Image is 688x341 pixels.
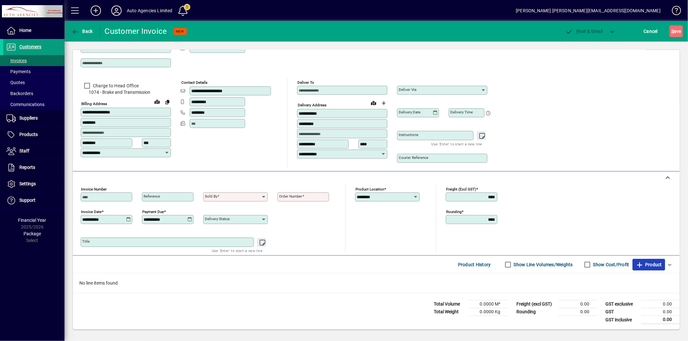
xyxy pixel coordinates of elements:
label: Show Cost/Profit [592,261,629,268]
span: Cancel [644,26,658,36]
button: Profile [106,5,127,16]
td: 0.00 [558,308,597,316]
span: Quotes [6,80,25,85]
td: 0.0000 M³ [469,300,508,308]
td: GST inclusive [602,316,641,324]
div: Auto Agencies Limited [127,5,173,16]
span: Home [19,28,31,33]
span: Back [71,29,93,34]
button: Cancel [642,25,660,37]
span: Package [24,231,41,236]
mat-label: Title [82,239,90,244]
mat-label: Deliver To [297,80,314,85]
td: Total Weight [431,308,469,316]
span: Backorders [6,91,33,96]
span: Product [636,259,662,270]
div: No line items found [73,273,680,293]
a: Communications [3,99,65,110]
span: NEW [176,29,184,34]
mat-hint: Use 'Enter' to start a new line [212,247,263,254]
td: Freight (excl GST) [513,300,558,308]
button: Product History [455,259,494,270]
span: 1074 - Brake and Transmission [81,89,171,96]
mat-label: Invoice number [81,187,107,191]
a: Suppliers [3,110,65,126]
mat-label: Invoice date [81,209,102,214]
mat-label: Reference [144,194,160,199]
span: Payments [6,69,31,74]
td: 0.0000 Kg [469,308,508,316]
a: Support [3,192,65,209]
span: Settings [19,181,36,186]
mat-label: Instructions [399,132,418,137]
label: Charge to Head Office [92,83,139,89]
span: Invoices [6,58,27,63]
button: Copy to Delivery address [162,97,173,107]
a: Staff [3,143,65,159]
a: View on map [368,98,379,108]
mat-label: Delivery status [205,217,230,221]
mat-label: Freight (excl GST) [446,187,476,191]
mat-label: Delivery date [399,110,421,114]
a: Invoices [3,55,65,66]
span: Suppliers [19,115,38,121]
mat-label: Sold by [205,194,217,199]
a: Payments [3,66,65,77]
td: 0.00 [641,316,680,324]
div: Customer Invoice [105,26,167,36]
mat-label: Payment due [142,209,164,214]
mat-label: Courier Reference [399,155,428,160]
td: 0.00 [558,300,597,308]
button: Product [633,259,665,270]
td: GST exclusive [602,300,641,308]
a: View on map [152,96,162,107]
span: S [671,29,674,34]
span: P [577,29,580,34]
mat-hint: Use 'Enter' to start a new line [432,140,482,148]
a: Knowledge Base [667,1,680,22]
a: Reports [3,160,65,176]
mat-label: Rounding [446,209,462,214]
button: Back [70,25,95,37]
button: Save [670,25,683,37]
span: ave [671,26,681,36]
span: ost & Email [565,29,603,34]
app-page-header-button: Back [65,25,100,37]
div: [PERSON_NAME] [PERSON_NAME][EMAIL_ADDRESS][DOMAIN_NAME] [516,5,661,16]
span: Reports [19,165,35,170]
span: Support [19,198,35,203]
a: Settings [3,176,65,192]
td: Total Volume [431,300,469,308]
mat-label: Product location [355,187,384,191]
td: 0.00 [641,308,680,316]
a: Quotes [3,77,65,88]
button: Add [85,5,106,16]
span: Product History [458,259,491,270]
span: Financial Year [18,218,46,223]
a: Home [3,23,65,39]
span: Staff [19,148,29,153]
a: Backorders [3,88,65,99]
button: Post & Email [562,25,606,37]
td: Rounding [513,308,558,316]
a: Products [3,127,65,143]
mat-label: Delivery time [450,110,473,114]
span: Products [19,132,38,137]
mat-label: Order number [279,194,302,199]
td: 0.00 [641,300,680,308]
span: Communications [6,102,45,107]
span: Customers [19,44,41,49]
label: Show Line Volumes/Weights [513,261,573,268]
button: Choose address [379,98,389,108]
mat-label: Deliver via [399,87,416,92]
td: GST [602,308,641,316]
